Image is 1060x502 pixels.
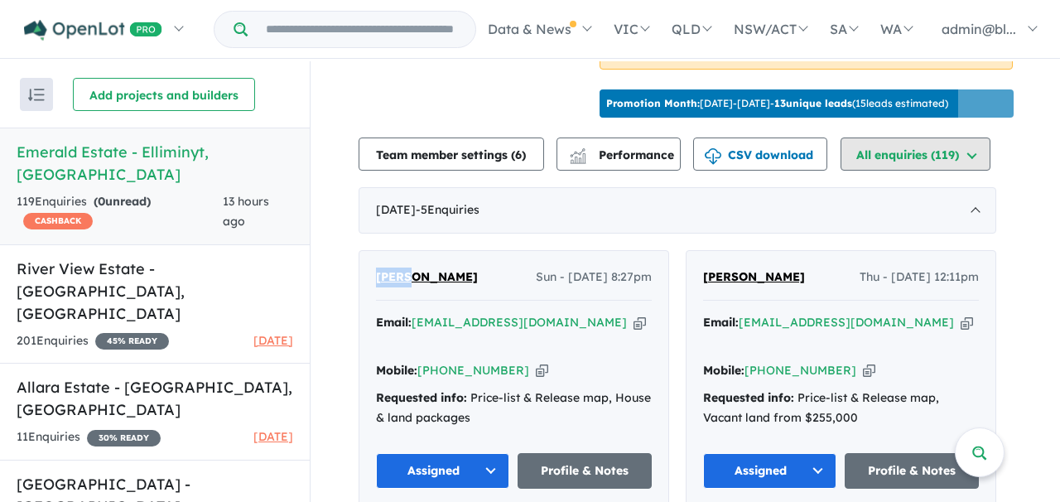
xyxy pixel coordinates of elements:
button: Copy [536,362,548,379]
strong: Email: [703,315,739,330]
span: 6 [515,147,522,162]
img: download icon [705,148,721,165]
strong: Email: [376,315,412,330]
strong: Requested info: [703,390,794,405]
button: Assigned [376,453,510,489]
button: Team member settings (6) [359,138,544,171]
span: Sun - [DATE] 8:27pm [536,268,652,287]
div: [DATE] [359,187,996,234]
div: 201 Enquir ies [17,331,169,351]
strong: Requested info: [376,390,467,405]
a: Profile & Notes [845,453,979,489]
div: Price-list & Release map, Vacant land from $255,000 [703,389,979,428]
a: [PERSON_NAME] [376,268,478,287]
img: line-chart.svg [570,148,585,157]
button: Copy [961,314,973,331]
span: CASHBACK [23,213,93,229]
img: Openlot PRO Logo White [24,20,162,41]
input: Try estate name, suburb, builder or developer [251,12,472,47]
strong: ( unread) [94,194,151,209]
a: [EMAIL_ADDRESS][DOMAIN_NAME] [412,315,627,330]
strong: Mobile: [376,363,417,378]
span: 0 [98,194,105,209]
span: [PERSON_NAME] [703,269,805,284]
button: Performance [556,138,681,171]
strong: Mobile: [703,363,744,378]
span: admin@bl... [942,21,1016,37]
span: 30 % READY [87,430,161,446]
span: - 5 Enquir ies [416,202,479,217]
div: 119 Enquir ies [17,192,223,232]
h5: Allara Estate - [GEOGRAPHIC_DATA] , [GEOGRAPHIC_DATA] [17,376,293,421]
a: [EMAIL_ADDRESS][DOMAIN_NAME] [739,315,954,330]
h5: Emerald Estate - Elliminyt , [GEOGRAPHIC_DATA] [17,141,293,186]
button: CSV download [693,138,827,171]
img: sort.svg [28,89,45,101]
span: [PERSON_NAME] [376,269,478,284]
button: Copy [863,362,875,379]
a: [PHONE_NUMBER] [744,363,856,378]
button: All enquiries (119) [841,138,990,171]
span: [DATE] [253,333,293,348]
div: Price-list & Release map, House & land packages [376,389,652,428]
img: bar-chart.svg [570,153,586,164]
button: Copy [634,314,646,331]
h5: River View Estate - [GEOGRAPHIC_DATA] , [GEOGRAPHIC_DATA] [17,258,293,325]
a: [PHONE_NUMBER] [417,363,529,378]
span: [DATE] [253,429,293,444]
span: Thu - [DATE] 12:11pm [860,268,979,287]
div: 11 Enquir ies [17,427,161,447]
a: Profile & Notes [518,453,652,489]
span: 13 hours ago [223,194,269,229]
b: 13 unique leads [774,97,852,109]
button: Add projects and builders [73,78,255,111]
p: [DATE] - [DATE] - ( 15 leads estimated) [606,96,948,111]
span: 45 % READY [95,333,169,350]
b: Promotion Month: [606,97,700,109]
a: [PERSON_NAME] [703,268,805,287]
span: Performance [572,147,674,162]
button: Assigned [703,453,837,489]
